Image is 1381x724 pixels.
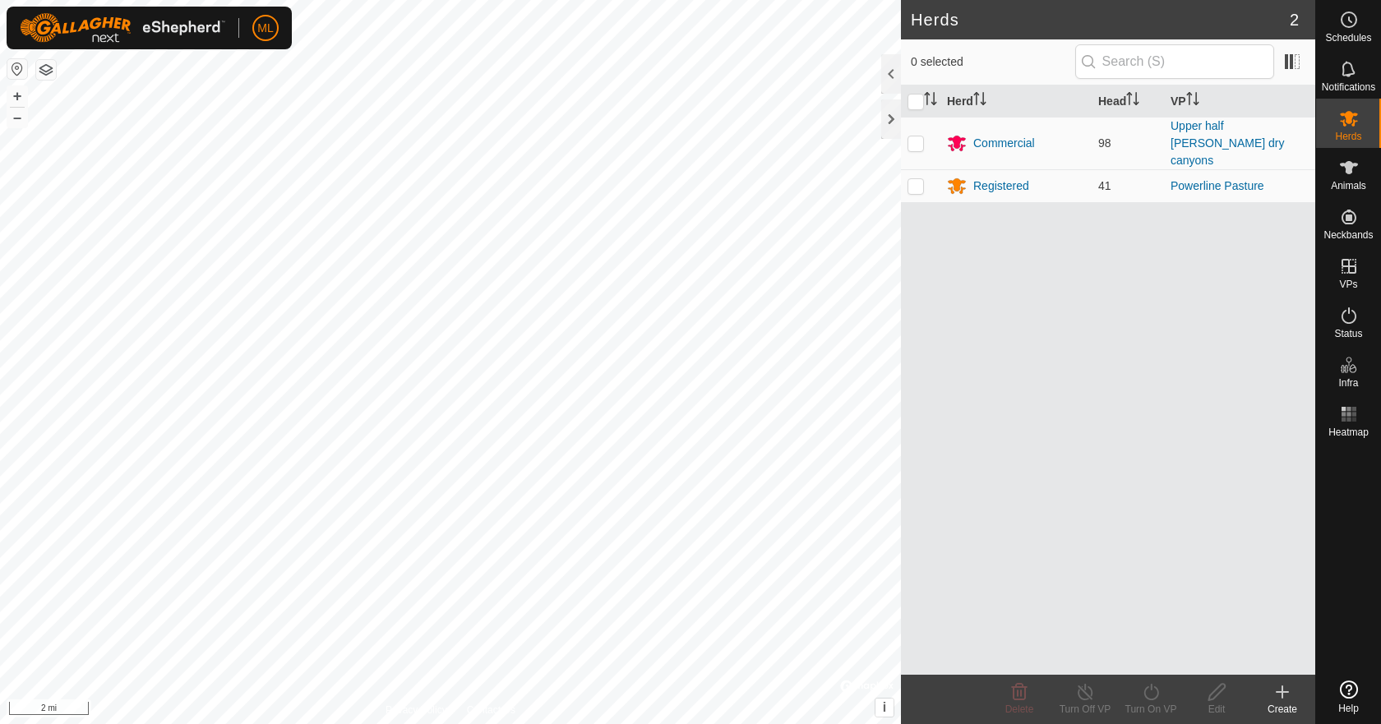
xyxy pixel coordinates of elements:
th: VP [1164,85,1315,118]
button: + [7,86,27,106]
div: Commercial [973,135,1035,152]
th: Head [1092,85,1164,118]
div: Create [1249,702,1315,717]
span: Notifications [1322,82,1375,92]
a: Help [1316,674,1381,720]
span: Infra [1338,378,1358,388]
span: Animals [1331,181,1366,191]
p-sorticon: Activate to sort [973,95,986,108]
span: Status [1334,329,1362,339]
span: Help [1338,703,1359,713]
button: Map Layers [36,60,56,80]
p-sorticon: Activate to sort [1126,95,1139,108]
span: 41 [1098,179,1111,192]
span: Heatmap [1328,427,1369,437]
span: ML [257,20,273,37]
th: Herd [940,85,1092,118]
span: VPs [1339,279,1357,289]
span: 0 selected [911,53,1075,71]
span: 2 [1290,7,1299,32]
span: Neckbands [1323,230,1373,240]
h2: Herds [911,10,1290,30]
span: 98 [1098,136,1111,150]
div: Turn On VP [1118,702,1184,717]
button: – [7,108,27,127]
p-sorticon: Activate to sort [1186,95,1199,108]
a: Contact Us [467,703,515,717]
a: Upper half [PERSON_NAME] dry canyons [1171,119,1284,167]
span: Schedules [1325,33,1371,43]
div: Turn Off VP [1052,702,1118,717]
div: Edit [1184,702,1249,717]
a: Powerline Pasture [1171,179,1264,192]
div: Registered [973,178,1029,195]
img: Gallagher Logo [20,13,225,43]
span: Herds [1335,131,1361,141]
span: i [883,700,886,714]
input: Search (S) [1075,44,1274,79]
span: Delete [1005,703,1034,715]
button: i [875,699,894,717]
p-sorticon: Activate to sort [924,95,937,108]
a: Privacy Policy [386,703,447,717]
button: Reset Map [7,59,27,79]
